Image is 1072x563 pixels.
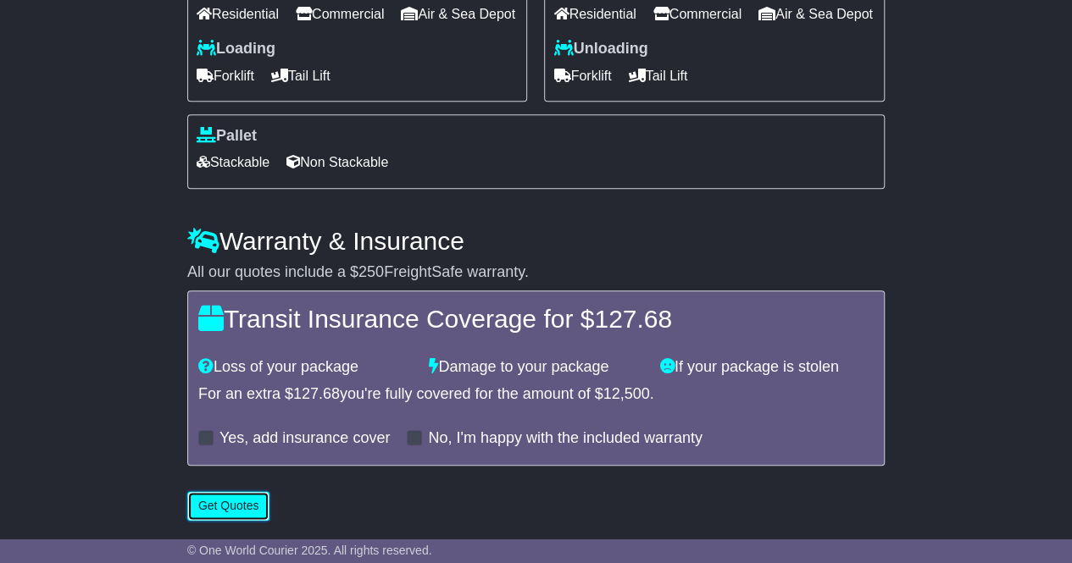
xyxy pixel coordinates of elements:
[187,544,432,557] span: © One World Courier 2025. All rights reserved.
[198,305,874,333] h4: Transit Insurance Coverage for $
[553,63,611,89] span: Forklift
[190,358,420,377] div: Loss of your package
[197,40,275,58] label: Loading
[553,1,636,27] span: Residential
[628,63,687,89] span: Tail Lift
[758,1,873,27] span: Air & Sea Depot
[197,1,279,27] span: Residential
[594,305,672,333] span: 127.68
[652,358,882,377] div: If your package is stolen
[187,227,885,255] h4: Warranty & Insurance
[428,429,703,448] label: No, I'm happy with the included warranty
[271,63,330,89] span: Tail Lift
[420,358,651,377] div: Damage to your package
[198,385,874,404] div: For an extra $ you're fully covered for the amount of $ .
[197,127,257,146] label: Pallet
[358,263,384,280] span: 250
[187,491,270,521] button: Get Quotes
[603,385,650,402] span: 12,500
[293,385,340,402] span: 127.68
[401,1,515,27] span: Air & Sea Depot
[197,149,269,175] span: Stackable
[653,1,742,27] span: Commercial
[286,149,388,175] span: Non Stackable
[219,429,390,448] label: Yes, add insurance cover
[197,63,254,89] span: Forklift
[296,1,384,27] span: Commercial
[553,40,647,58] label: Unloading
[187,263,885,282] div: All our quotes include a $ FreightSafe warranty.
